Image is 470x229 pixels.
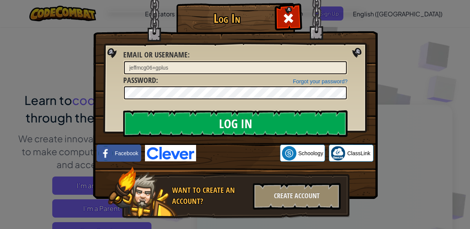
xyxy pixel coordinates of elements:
[123,75,156,85] span: Password
[172,185,248,207] div: Want to create an account?
[293,78,348,84] a: Forgot your password?
[123,75,158,86] label: :
[298,149,323,157] span: Schoology
[123,110,348,137] input: Log In
[313,8,462,77] iframe: Sign in with Google Dialog
[123,49,188,60] span: Email or Username
[123,49,190,60] label: :
[178,12,275,25] h1: Log In
[331,146,345,161] img: classlink-logo-small.png
[253,183,341,210] div: Create Account
[282,146,296,161] img: schoology.png
[115,149,138,157] span: Facebook
[98,146,113,161] img: facebook_small.png
[196,145,280,162] iframe: Sign in with Google Button
[145,145,196,161] img: clever-logo-blue.png
[347,149,370,157] span: ClassLink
